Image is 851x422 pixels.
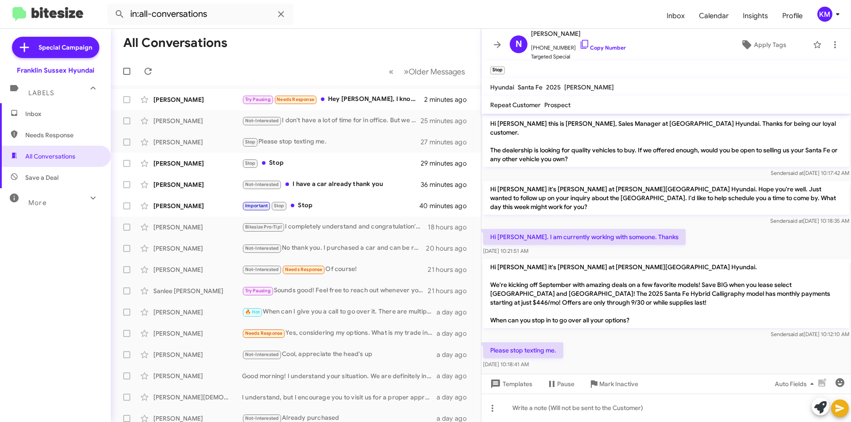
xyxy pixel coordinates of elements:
[153,138,242,147] div: [PERSON_NAME]
[242,201,421,211] div: Stop
[285,267,323,272] span: Needs Response
[242,393,437,402] div: I understand, but I encourage you to visit us for a proper appraisal of your Elantra. It ensures ...
[539,376,582,392] button: Pause
[515,37,522,51] span: N
[771,170,849,176] span: Sender [DATE] 10:17:42 AM
[488,376,532,392] span: Templates
[242,307,437,317] div: When can I give you a call to go over it. There are multiple programs available for it. I wouldn'...
[153,372,242,380] div: [PERSON_NAME]
[153,350,242,359] div: [PERSON_NAME]
[810,7,841,22] button: KM
[242,286,428,296] div: Sounds good! Feel free to reach out whenever you're ready. Looking forward to hearing from you!
[153,159,242,168] div: [PERSON_NAME]
[153,286,242,295] div: Sanlee [PERSON_NAME]
[490,101,541,109] span: Repeat Customer
[245,118,279,124] span: Not-Interested
[421,159,474,168] div: 29 minutes ago
[424,95,474,104] div: 2 minutes ago
[25,173,59,182] span: Save a Deal
[421,116,474,125] div: 25 minutes ago
[245,160,256,166] span: Stop
[245,309,260,315] span: 🔥 Hot
[531,28,626,39] span: [PERSON_NAME]
[245,415,279,421] span: Not-Interested
[28,89,54,97] span: Labels
[544,101,570,109] span: Prospect
[788,217,803,224] span: said at
[153,308,242,317] div: [PERSON_NAME]
[245,203,268,209] span: Important
[274,203,285,209] span: Stop
[775,3,810,29] a: Profile
[242,222,428,232] div: I completely understand and congratulation's for your daughter . We can help with the process of ...
[242,264,428,275] div: Of course!
[483,342,563,358] p: Please stop texting me.
[771,331,849,337] span: Sender [DATE] 10:12:10 AM
[428,223,474,232] div: 18 hours ago
[768,376,824,392] button: Auto Fields
[153,116,242,125] div: [PERSON_NAME]
[421,180,474,189] div: 36 minutes ago
[437,350,474,359] div: a day ago
[383,62,399,81] button: Previous
[736,3,775,29] a: Insights
[718,37,808,53] button: Apply Tags
[153,223,242,232] div: [PERSON_NAME]
[398,62,470,81] button: Next
[437,372,474,380] div: a day ago
[245,139,256,145] span: Stop
[153,95,242,104] div: [PERSON_NAME]
[245,245,279,251] span: Not-Interested
[153,244,242,253] div: [PERSON_NAME]
[483,116,849,167] p: Hi [PERSON_NAME] this is [PERSON_NAME], Sales Manager at [GEOGRAPHIC_DATA] Hyundai. Thanks for be...
[25,131,101,139] span: Needs Response
[481,376,539,392] button: Templates
[582,376,645,392] button: Mark Inactive
[384,62,470,81] nav: Page navigation example
[25,109,101,118] span: Inbox
[409,67,465,77] span: Older Messages
[421,138,474,147] div: 27 minutes ago
[242,116,421,126] div: I don't have a lot of time for in office. But we can discuss over chats. Also no leasing as we dr...
[557,376,574,392] span: Pause
[564,83,614,91] span: [PERSON_NAME]
[107,4,293,25] input: Search
[245,97,271,102] span: Try Pausing
[437,393,474,402] div: a day ago
[531,39,626,52] span: [PHONE_NUMBER]
[242,179,421,190] div: I have a car already thank you
[12,37,99,58] a: Special Campaign
[817,7,832,22] div: KM
[153,265,242,274] div: [PERSON_NAME]
[17,66,94,75] div: Franklin Sussex Hyundai
[428,286,474,295] div: 21 hours ago
[546,83,561,91] span: 2025
[788,331,804,337] span: said at
[242,137,421,147] div: Please stop texting me.
[483,229,686,245] p: Hi [PERSON_NAME]. I am currently working with someone. Thanks
[426,244,474,253] div: 20 hours ago
[660,3,692,29] a: Inbox
[277,97,314,102] span: Needs Response
[692,3,736,29] a: Calendar
[775,376,817,392] span: Auto Fields
[245,330,283,336] span: Needs Response
[518,83,543,91] span: Santa Fe
[245,267,279,272] span: Not-Interested
[153,329,242,338] div: [PERSON_NAME]
[788,170,804,176] span: said at
[28,199,47,207] span: More
[483,181,849,215] p: Hi [PERSON_NAME] it's [PERSON_NAME] at [PERSON_NAME][GEOGRAPHIC_DATA] Hyundai. Hope you're well. ...
[531,52,626,61] span: Targeted Special
[421,201,474,210] div: 40 minutes ago
[437,329,474,338] div: a day ago
[483,259,849,328] p: Hi [PERSON_NAME] it's [PERSON_NAME] at [PERSON_NAME][GEOGRAPHIC_DATA] Hyundai. We're kicking off ...
[770,217,849,224] span: Sender [DATE] 10:18:35 AM
[483,361,529,368] span: [DATE] 10:18:41 AM
[245,352,279,357] span: Not-Interested
[153,201,242,210] div: [PERSON_NAME]
[483,248,528,254] span: [DATE] 10:21:51 AM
